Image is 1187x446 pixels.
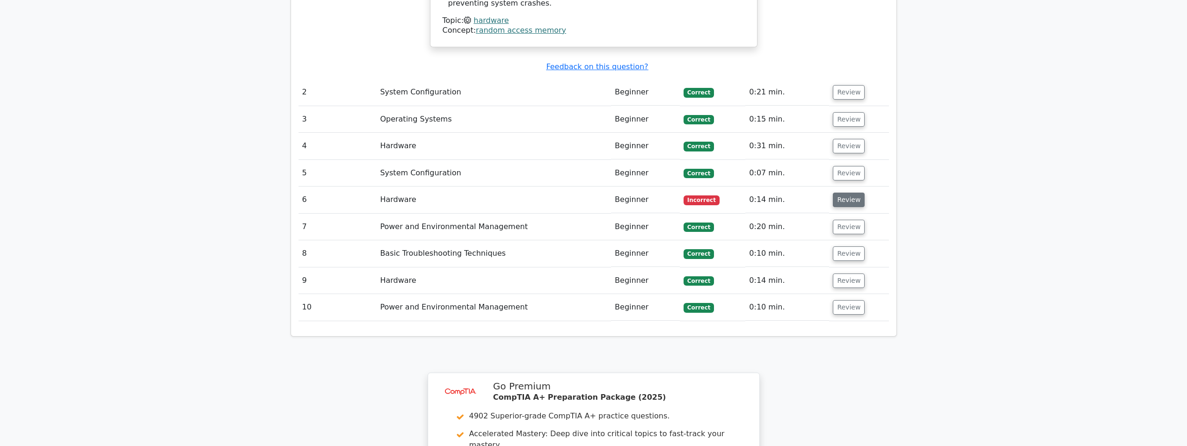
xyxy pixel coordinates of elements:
[611,214,680,240] td: Beginner
[611,160,680,187] td: Beginner
[684,303,714,312] span: Correct
[376,160,611,187] td: System Configuration
[299,79,377,106] td: 2
[684,115,714,124] span: Correct
[833,85,865,100] button: Review
[745,133,829,159] td: 0:31 min.
[684,142,714,151] span: Correct
[376,106,611,133] td: Operating Systems
[611,133,680,159] td: Beginner
[443,26,745,36] div: Concept:
[443,16,745,26] div: Topic:
[376,133,611,159] td: Hardware
[833,220,865,234] button: Review
[745,106,829,133] td: 0:15 min.
[611,106,680,133] td: Beginner
[684,88,714,97] span: Correct
[745,267,829,294] td: 0:14 min.
[476,26,566,35] a: random access memory
[376,294,611,321] td: Power and Environmental Management
[611,79,680,106] td: Beginner
[833,112,865,127] button: Review
[611,240,680,267] td: Beginner
[473,16,509,25] a: hardware
[745,160,829,187] td: 0:07 min.
[745,187,829,213] td: 0:14 min.
[376,240,611,267] td: Basic Troubleshooting Techniques
[833,166,865,180] button: Review
[745,294,829,321] td: 0:10 min.
[833,300,865,315] button: Review
[684,169,714,178] span: Correct
[833,193,865,207] button: Review
[299,294,377,321] td: 10
[299,160,377,187] td: 5
[376,79,611,106] td: System Configuration
[684,223,714,232] span: Correct
[546,62,648,71] a: Feedback on this question?
[833,246,865,261] button: Review
[745,79,829,106] td: 0:21 min.
[684,249,714,259] span: Correct
[684,276,714,286] span: Correct
[833,273,865,288] button: Review
[745,240,829,267] td: 0:10 min.
[299,240,377,267] td: 8
[745,214,829,240] td: 0:20 min.
[376,267,611,294] td: Hardware
[611,294,680,321] td: Beginner
[299,214,377,240] td: 7
[611,187,680,213] td: Beginner
[376,187,611,213] td: Hardware
[611,267,680,294] td: Beginner
[376,214,611,240] td: Power and Environmental Management
[299,106,377,133] td: 3
[833,139,865,153] button: Review
[299,187,377,213] td: 6
[299,133,377,159] td: 4
[684,195,720,205] span: Incorrect
[299,267,377,294] td: 9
